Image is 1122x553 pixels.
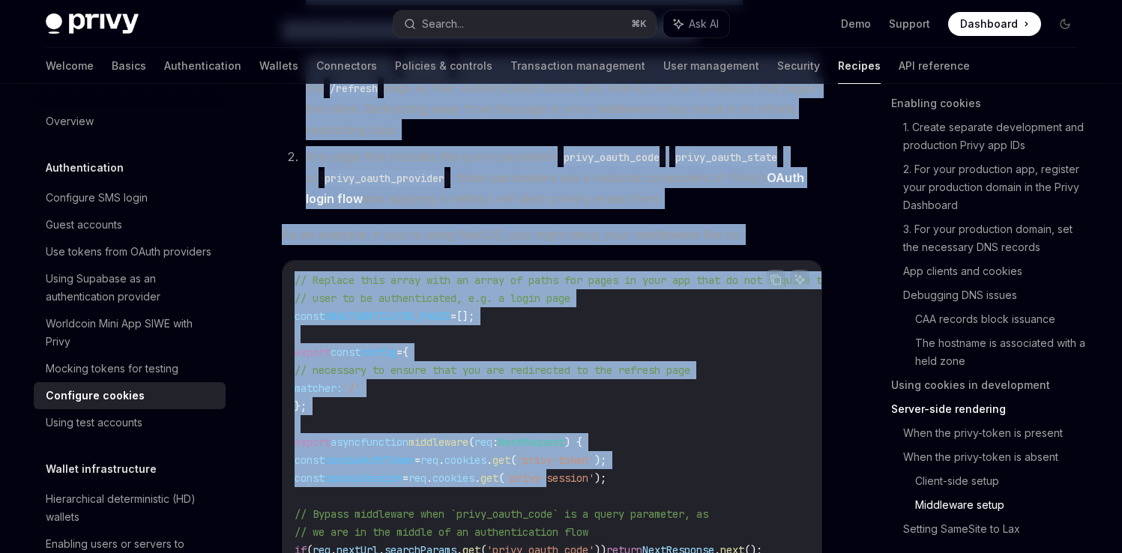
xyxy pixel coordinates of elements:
code: privy_oauth_code [558,149,666,166]
a: Basics [112,48,146,84]
a: 3. For your production domain, set the necessary DNS records [903,217,1089,259]
a: Authentication [164,48,241,84]
span: NextRequest [498,435,564,449]
a: Overview [34,108,226,135]
li: Any page that includes the query parameter , , or : these parameters are a required component of ... [301,146,822,209]
div: Mocking tokens for testing [46,360,178,378]
span: cookies [432,471,474,485]
span: req [408,471,426,485]
button: Toggle dark mode [1053,12,1077,36]
a: Using test accounts [34,409,226,436]
div: Use tokens from OAuth providers [46,243,211,261]
a: When the privy-token is absent [903,445,1089,469]
span: // we are in the middle of an authentication flow [295,525,588,539]
a: Hierarchical deterministic (HD) wallets [34,486,226,531]
span: = [450,309,456,323]
div: Configure cookies [46,387,145,405]
a: Debugging DNS issues [903,283,1089,307]
span: . [426,471,432,485]
span: export [295,345,331,359]
button: Ask AI [790,270,809,289]
a: Demo [841,16,871,31]
span: Dashboard [960,16,1018,31]
span: cookies [444,453,486,467]
a: Enabling cookies [891,91,1089,115]
span: ( [468,435,474,449]
span: // Replace this array with an array of paths for pages in your app that do not require the [295,274,834,287]
a: App clients and cookies [903,259,1089,283]
span: = [414,453,420,467]
span: ⌘ K [631,18,647,30]
span: . [486,453,492,467]
span: . [474,471,480,485]
span: }; [295,399,307,413]
a: Setting SameSite to Lax [903,517,1089,541]
img: dark logo [46,13,139,34]
button: Copy the contents from the code block [766,270,785,289]
em: on that page [739,80,810,95]
a: Welcome [46,48,94,84]
a: Server-side rendering [891,397,1089,421]
span: UNAUTHENTICATED_PAGES [325,309,450,323]
a: Using Supabase as an authentication provider [34,265,226,310]
span: []; [456,309,474,323]
span: matcher: [295,381,343,395]
span: function [361,435,408,449]
a: Client-side setup [915,469,1089,493]
span: req [474,435,492,449]
h5: Authentication [46,159,124,177]
span: Ask AI [689,16,719,31]
code: /refresh [324,80,384,97]
span: ); [594,471,606,485]
div: Overview [46,112,94,130]
span: const [331,345,361,359]
a: 1. Create separate development and production Privy app IDs [903,115,1089,157]
div: Worldcoin Mini App SIWE with Privy [46,315,217,351]
a: Guest accounts [34,211,226,238]
span: const [295,471,325,485]
span: // necessary to ensure that you are redirected to the refresh page [295,363,690,377]
span: // user to be authenticated, e.g. a login page [295,291,570,305]
span: { [402,345,408,359]
a: Worldcoin Mini App SIWE with Privy [34,310,226,355]
span: ( [510,453,516,467]
a: User management [663,48,759,84]
button: Search...⌘K [393,10,656,37]
span: ) { [564,435,582,449]
a: Dashboard [948,12,1041,36]
span: get [492,453,510,467]
a: API reference [899,48,970,84]
span: ); [594,453,606,467]
a: Security [777,48,820,84]
a: Wallets [259,48,298,84]
div: Using test accounts [46,414,142,432]
div: Hierarchical deterministic (HD) wallets [46,490,217,526]
span: config [361,345,396,359]
a: The hostname is associated with a held zone [915,331,1089,373]
span: export [295,435,331,449]
span: ( [498,471,504,485]
code: privy_oauth_state [669,149,783,166]
a: Middleware setup [915,493,1089,517]
a: Support [889,16,930,31]
span: 'privy-session' [504,471,594,485]
span: async [331,435,361,449]
span: As an example, if you’re using NextJS, you might setup your middleware like so: [282,224,822,245]
span: '/' [343,381,361,395]
a: 2. For your production app, register your production domain in the Privy Dashboard [903,157,1089,217]
span: = [402,471,408,485]
span: : [492,435,498,449]
span: req [420,453,438,467]
span: . [438,453,444,467]
div: Search... [422,15,464,33]
span: get [480,471,498,485]
button: Ask AI [663,10,729,37]
a: Using cookies in development [891,373,1089,397]
a: Recipes [838,48,881,84]
a: Use tokens from OAuth providers [34,238,226,265]
span: cookieSession [325,471,402,485]
span: // Bypass middleware when `privy_oauth_code` is a query parameter, as [295,507,708,521]
a: When the privy-token is present [903,421,1089,445]
div: Configure SMS login [46,189,148,207]
div: Using Supabase as an authentication provider [46,270,217,306]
